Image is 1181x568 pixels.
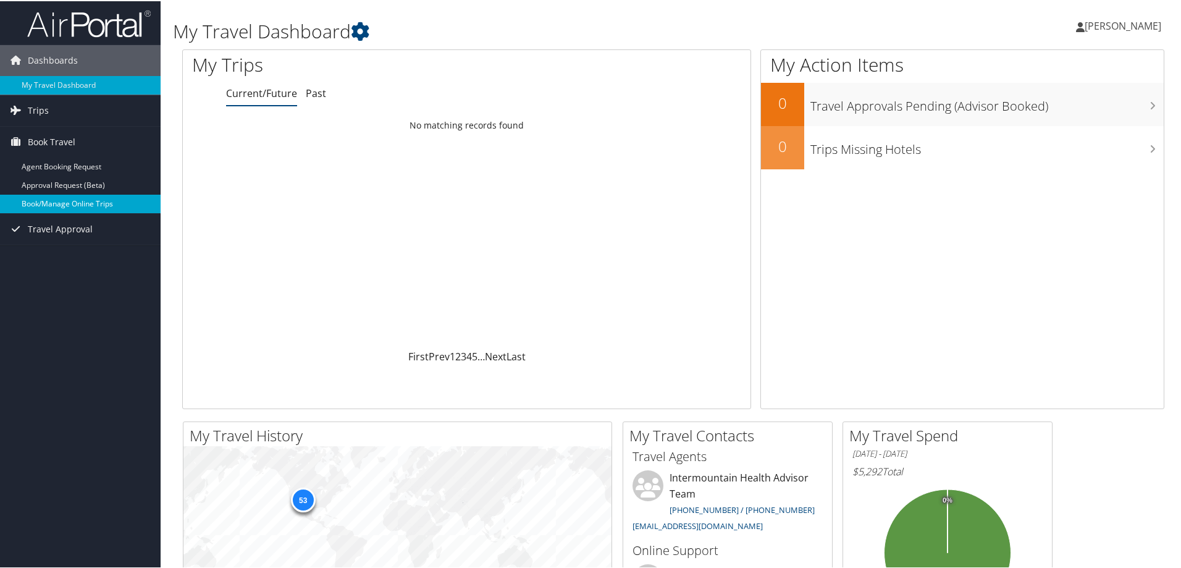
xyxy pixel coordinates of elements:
[670,503,815,514] a: [PHONE_NUMBER] / [PHONE_NUMBER]
[1085,18,1161,32] span: [PERSON_NAME]
[28,213,93,244] span: Travel Approval
[761,51,1164,77] h1: My Action Items
[506,349,526,362] a: Last
[852,464,882,477] span: $5,292
[477,349,485,362] span: …
[761,91,804,112] h2: 0
[290,486,315,511] div: 53
[190,424,612,445] h2: My Travel History
[849,424,1052,445] h2: My Travel Spend
[485,349,506,362] a: Next
[461,349,466,362] a: 3
[408,349,429,362] a: First
[629,424,832,445] h2: My Travel Contacts
[28,44,78,75] span: Dashboards
[943,496,952,503] tspan: 0%
[852,464,1043,477] h6: Total
[455,349,461,362] a: 2
[761,135,804,156] h2: 0
[633,519,763,530] a: [EMAIL_ADDRESS][DOMAIN_NAME]
[852,447,1043,459] h6: [DATE] - [DATE]
[306,85,326,99] a: Past
[633,541,823,558] h3: Online Support
[633,447,823,464] h3: Travel Agents
[810,134,1164,157] h3: Trips Missing Hotels
[626,469,829,535] li: Intermountain Health Advisor Team
[27,8,151,37] img: airportal-logo.png
[761,125,1164,168] a: 0Trips Missing Hotels
[1076,6,1174,43] a: [PERSON_NAME]
[183,113,750,135] td: No matching records found
[472,349,477,362] a: 5
[226,85,297,99] a: Current/Future
[466,349,472,362] a: 4
[28,125,75,156] span: Book Travel
[173,17,840,43] h1: My Travel Dashboard
[28,94,49,125] span: Trips
[429,349,450,362] a: Prev
[761,82,1164,125] a: 0Travel Approvals Pending (Advisor Booked)
[450,349,455,362] a: 1
[192,51,505,77] h1: My Trips
[810,90,1164,114] h3: Travel Approvals Pending (Advisor Booked)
